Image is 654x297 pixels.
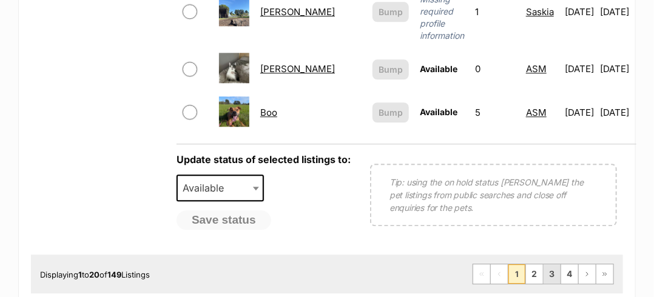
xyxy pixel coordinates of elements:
[420,64,457,74] span: Available
[508,264,525,284] span: Page 1
[526,6,554,18] a: Saskia
[389,176,598,214] p: Tip: using the on hold status [PERSON_NAME] the pet listings from public searches and close off e...
[40,270,150,279] span: Displaying to of Listings
[600,48,635,90] td: [DATE]
[491,264,508,284] span: Previous page
[560,92,599,133] td: [DATE]
[473,264,490,284] span: First page
[470,48,520,90] td: 0
[473,264,614,284] nav: Pagination
[178,179,236,196] span: Available
[260,6,335,18] a: [PERSON_NAME]
[596,264,613,284] a: Last page
[107,270,121,279] strong: 149
[526,63,547,75] a: ASM
[177,175,264,201] span: Available
[544,264,561,284] a: Page 3
[89,270,99,279] strong: 20
[526,107,547,118] a: ASM
[379,106,403,119] span: Bump
[420,107,457,117] span: Available
[373,59,409,79] button: Bump
[560,48,599,90] td: [DATE]
[177,210,271,230] button: Save status
[579,264,596,284] a: Next page
[78,270,82,279] strong: 1
[373,2,409,22] button: Bump
[177,153,351,165] label: Update status of selected listings to:
[379,5,403,18] span: Bump
[373,102,409,122] button: Bump
[260,107,277,118] a: Boo
[470,92,520,133] td: 5
[561,264,578,284] a: Page 4
[526,264,543,284] a: Page 2
[379,63,403,76] span: Bump
[260,63,335,75] a: [PERSON_NAME]
[600,92,635,133] td: [DATE]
